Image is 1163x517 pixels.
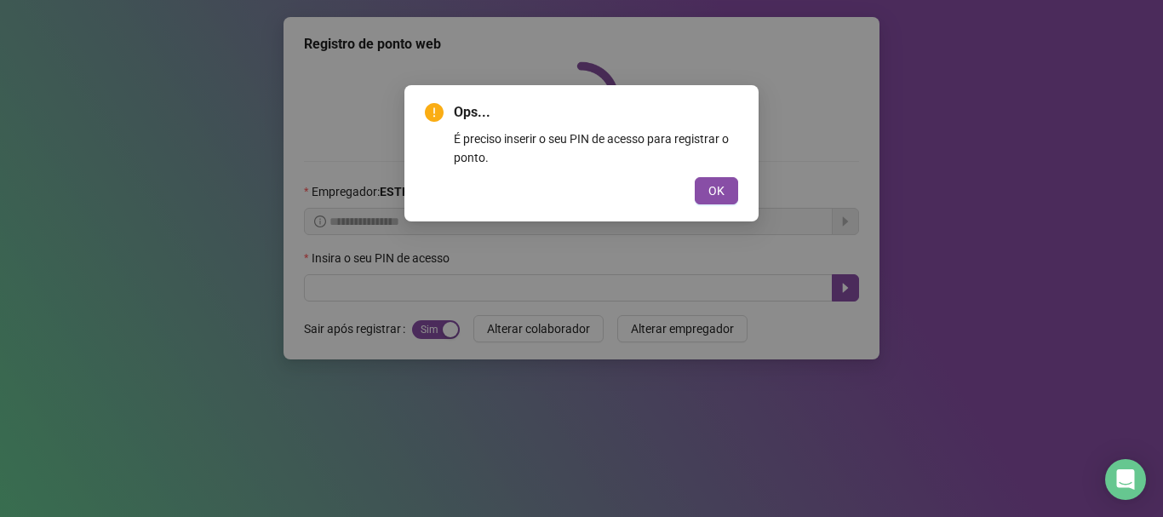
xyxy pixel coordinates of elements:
[1105,459,1146,500] div: Open Intercom Messenger
[454,129,738,167] div: É preciso inserir o seu PIN de acesso para registrar o ponto.
[695,177,738,204] button: OK
[708,181,725,200] span: OK
[454,102,738,123] span: Ops...
[425,103,444,122] span: exclamation-circle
